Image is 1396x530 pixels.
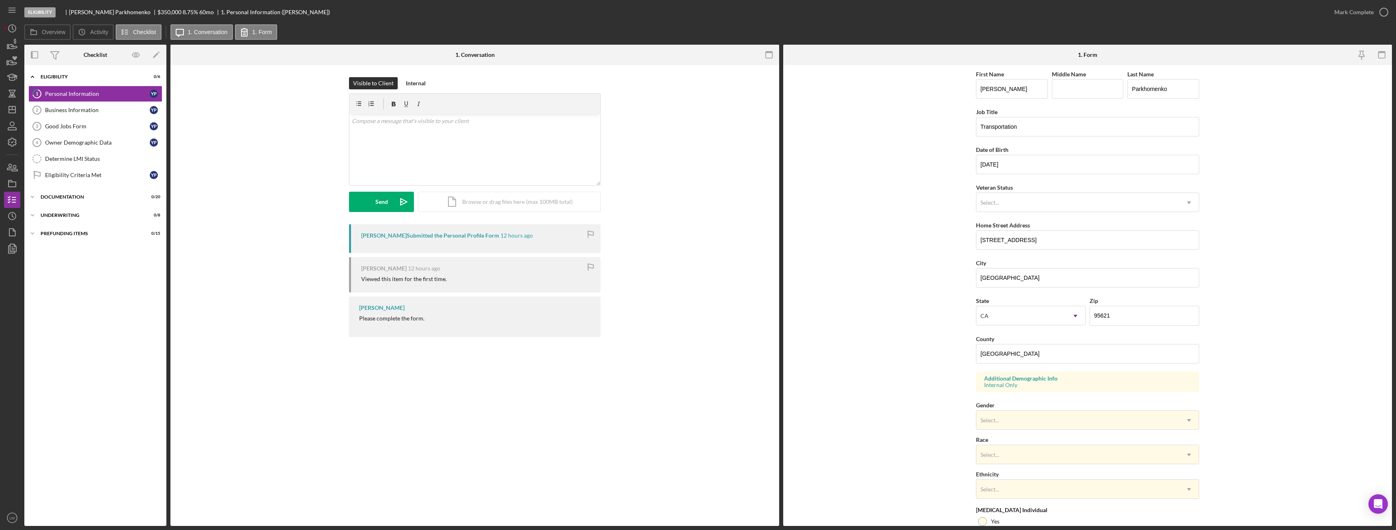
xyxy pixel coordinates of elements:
time: 2025-10-09 05:32 [408,265,440,272]
div: Determine LMI Status [45,156,162,162]
div: Internal [406,77,426,89]
tspan: 1 [36,91,38,96]
div: 1. Conversation [455,52,495,58]
div: Business Information [45,107,150,113]
a: Eligibility Criteria MetYP [28,167,162,183]
a: 1Personal InformationYP [28,86,162,102]
label: County [976,335,994,342]
label: Last Name [1127,71,1154,78]
div: 0 / 8 [146,213,160,218]
div: Select... [980,417,999,424]
button: Overview [24,24,71,40]
tspan: 4 [36,140,39,145]
div: 0 / 15 [146,231,160,236]
div: 1. Personal Information ([PERSON_NAME]) [221,9,330,15]
button: Checklist [116,24,162,40]
a: 2Business InformationYP [28,102,162,118]
div: Y P [150,106,158,114]
span: $350,000 [157,9,181,15]
div: Y P [150,122,158,130]
div: Eligibility Criteria Met [45,172,150,178]
time: 2025-10-09 05:35 [500,232,533,239]
div: Checklist [84,52,107,58]
tspan: 3 [36,124,38,129]
div: 60 mo [199,9,214,15]
label: 1. Conversation [188,29,228,35]
div: [PERSON_NAME] [361,265,407,272]
label: First Name [976,71,1004,78]
div: Prefunding Items [41,231,140,236]
label: Activity [90,29,108,35]
button: Visible to Client [349,77,398,89]
div: Owner Demographic Data [45,139,150,146]
div: [PERSON_NAME] Parkhomenko [69,9,157,15]
div: Please complete the form. [359,315,424,322]
div: Eligibility [41,74,140,79]
label: Zip [1090,297,1098,304]
label: 1. Form [252,29,272,35]
div: Good Jobs Form [45,123,150,130]
label: Date of Birth [976,146,1008,153]
div: Underwriting [41,213,140,218]
div: Select... [980,452,999,458]
button: Activity [73,24,113,40]
div: 1. Form [1078,52,1097,58]
button: 1. Conversation [170,24,233,40]
div: Open Intercom Messenger [1368,494,1388,514]
button: LW [4,510,20,526]
tspan: 2 [36,108,38,112]
div: Mark Complete [1334,4,1374,20]
div: Send [375,192,388,212]
text: LW [9,516,15,520]
a: 3Good Jobs FormYP [28,118,162,134]
div: [MEDICAL_DATA] Individual [976,507,1199,513]
button: 1. Form [235,24,277,40]
div: Select... [980,486,999,493]
label: Checklist [133,29,156,35]
div: Y P [150,138,158,147]
label: Middle Name [1052,71,1086,78]
div: 8.75 % [183,9,198,15]
label: City [976,260,986,266]
div: Additional Demographic Info [984,375,1191,382]
div: [PERSON_NAME] [359,305,405,311]
button: Internal [402,77,430,89]
a: 4Owner Demographic DataYP [28,134,162,151]
button: Send [349,192,414,212]
div: Eligibility [24,7,56,17]
div: [PERSON_NAME] Submitted the Personal Profile Form [361,232,499,239]
div: 0 / 6 [146,74,160,79]
button: Mark Complete [1326,4,1392,20]
label: Yes [991,518,1000,525]
div: Y P [150,90,158,98]
div: Viewed this item for the first time. [361,276,447,282]
div: Select... [980,199,999,206]
div: Documentation [41,195,140,199]
a: Determine LMI Status [28,151,162,167]
div: Y P [150,171,158,179]
label: Job Title [976,108,997,115]
div: Internal Only [984,382,1191,388]
label: Overview [42,29,65,35]
div: CA [980,313,989,319]
div: 0 / 20 [146,195,160,199]
label: Home Street Address [976,222,1030,229]
div: Visible to Client [353,77,394,89]
div: Personal Information [45,91,150,97]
